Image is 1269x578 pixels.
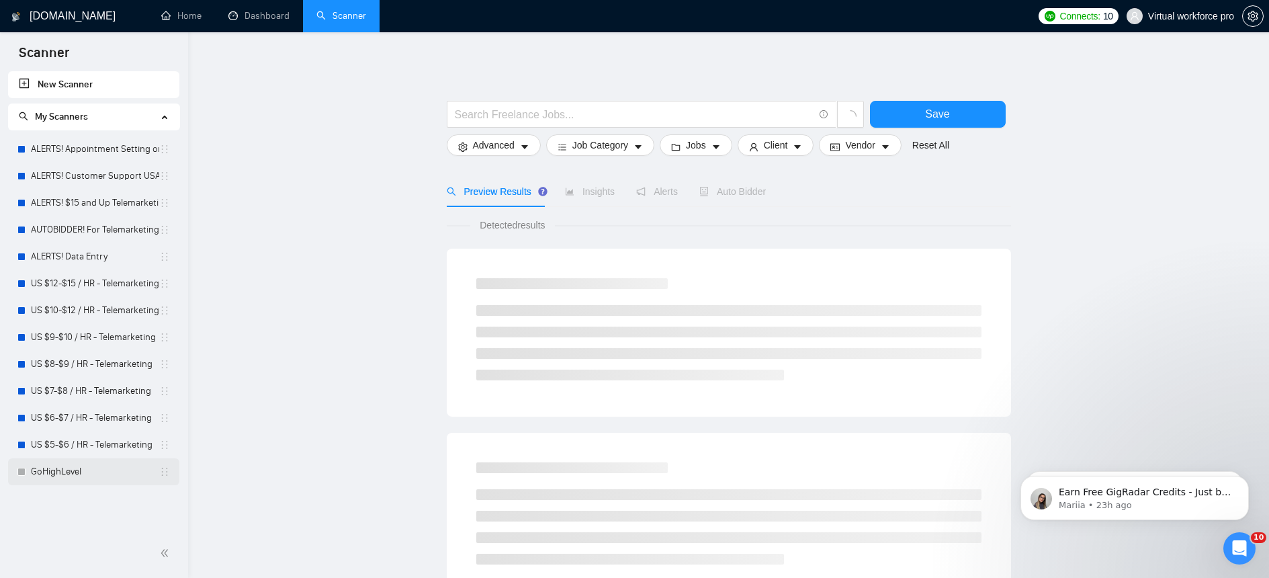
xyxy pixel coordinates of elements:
button: barsJob Categorycaret-down [546,134,654,156]
span: folder [671,142,681,152]
li: AUTOBIDDER! For Telemarketing in the US [8,216,179,243]
span: Jobs [686,138,706,153]
li: US $6-$7 / HR - Telemarketing [8,405,179,431]
span: Save [925,106,949,122]
span: user [749,142,758,152]
span: Vendor [845,138,875,153]
button: Save [870,101,1006,128]
span: 10 [1103,9,1113,24]
a: ALERTS! Customer Support USA [31,163,159,190]
li: US $7-$8 / HR - Telemarketing [8,378,179,405]
a: homeHome [161,10,202,22]
span: Advanced [473,138,515,153]
span: holder [159,305,170,316]
li: GoHighLevel [8,458,179,485]
a: ALERTS! Data Entry [31,243,159,270]
span: Auto Bidder [699,186,766,197]
span: notification [636,187,646,196]
button: settingAdvancedcaret-down [447,134,541,156]
span: info-circle [820,110,828,119]
span: caret-down [793,142,802,152]
span: holder [159,278,170,289]
iframe: Intercom live chat [1223,532,1256,565]
a: US $5-$6 / HR - Telemarketing [31,431,159,458]
span: Alerts [636,186,678,197]
a: GoHighLevel [31,458,159,485]
span: search [19,112,28,121]
a: AUTOBIDDER! For Telemarketing in the [GEOGRAPHIC_DATA] [31,216,159,243]
li: US $12-$15 / HR - Telemarketing [8,270,179,297]
button: idcardVendorcaret-down [819,134,901,156]
span: caret-down [881,142,890,152]
input: Search Freelance Jobs... [455,106,814,123]
li: ALERTS! Data Entry [8,243,179,270]
span: Scanner [8,43,80,71]
li: US $10-$12 / HR - Telemarketing [8,297,179,324]
a: US $10-$12 / HR - Telemarketing [31,297,159,324]
button: userClientcaret-down [738,134,814,156]
span: bars [558,142,567,152]
a: US $12-$15 / HR - Telemarketing [31,270,159,297]
li: ALERTS! $15 and Up Telemarketing [8,190,179,216]
span: Insights [565,186,615,197]
span: Preview Results [447,186,543,197]
span: robot [699,187,709,196]
a: ALERTS! Appointment Setting or Cold Calling [31,136,159,163]
a: Reset All [912,138,949,153]
span: caret-down [633,142,643,152]
div: Tooltip anchor [537,185,549,198]
span: setting [458,142,468,152]
button: setting [1242,5,1264,27]
span: holder [159,171,170,181]
span: My Scanners [35,111,88,122]
span: holder [159,466,170,477]
span: holder [159,224,170,235]
span: Client [764,138,788,153]
span: 10 [1251,532,1266,543]
span: Job Category [572,138,628,153]
a: New Scanner [19,71,169,98]
li: US $9-$10 / HR - Telemarketing [8,324,179,351]
a: ALERTS! $15 and Up Telemarketing [31,190,159,216]
span: setting [1243,11,1263,22]
span: holder [159,198,170,208]
a: searchScanner [316,10,366,22]
a: dashboardDashboard [228,10,290,22]
span: loading [844,110,857,122]
span: caret-down [711,142,721,152]
span: area-chart [565,187,574,196]
a: US $8-$9 / HR - Telemarketing [31,351,159,378]
button: folderJobscaret-down [660,134,732,156]
li: US $5-$6 / HR - Telemarketing [8,431,179,458]
a: US $6-$7 / HR - Telemarketing [31,405,159,431]
span: My Scanners [19,111,88,122]
span: search [447,187,456,196]
span: holder [159,251,170,262]
span: double-left [160,546,173,560]
span: Connects: [1060,9,1100,24]
span: caret-down [520,142,529,152]
span: holder [159,413,170,423]
span: holder [159,359,170,370]
img: upwork-logo.png [1045,11,1055,22]
span: Detected results [470,218,554,233]
li: New Scanner [8,71,179,98]
span: holder [159,144,170,155]
iframe: Intercom notifications message [1000,448,1269,542]
li: US $8-$9 / HR - Telemarketing [8,351,179,378]
img: logo [11,6,21,28]
span: user [1130,11,1139,21]
a: setting [1242,11,1264,22]
a: US $7-$8 / HR - Telemarketing [31,378,159,405]
li: ALERTS! Appointment Setting or Cold Calling [8,136,179,163]
span: holder [159,440,170,450]
span: holder [159,332,170,343]
span: idcard [830,142,840,152]
li: ALERTS! Customer Support USA [8,163,179,190]
a: US $9-$10 / HR - Telemarketing [31,324,159,351]
span: holder [159,386,170,397]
